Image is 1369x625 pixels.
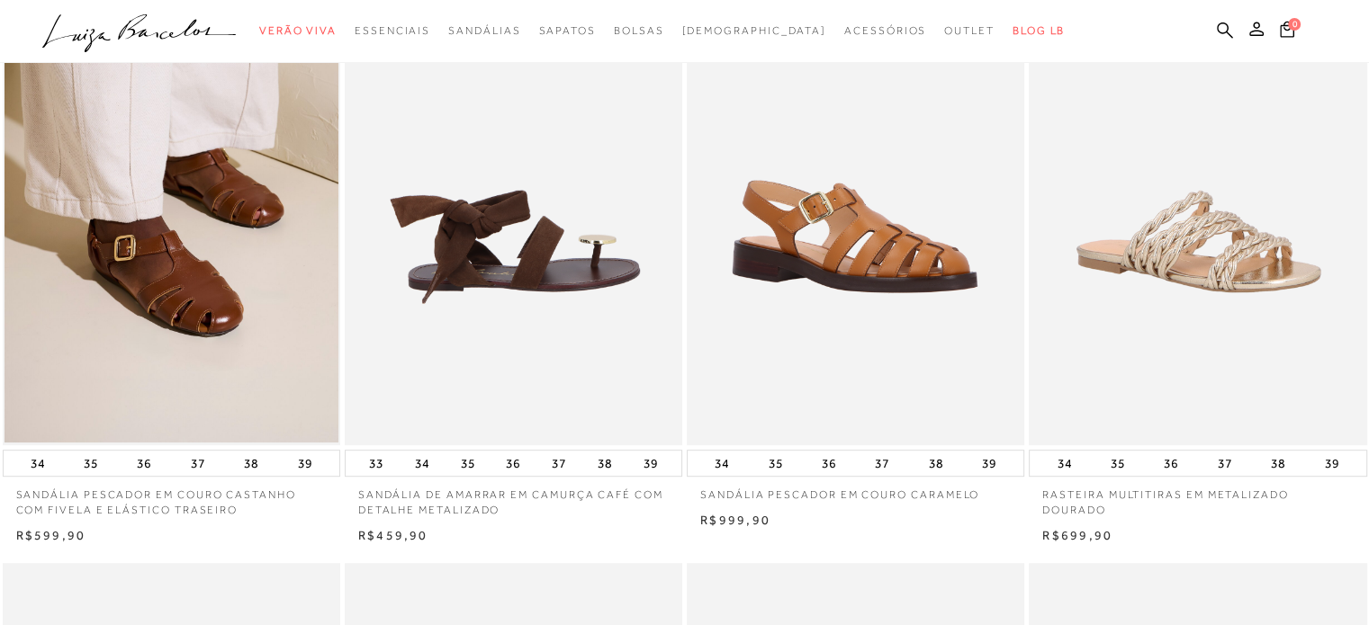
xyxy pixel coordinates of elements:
[869,451,895,476] button: 37
[1042,528,1112,542] span: R$699,90
[1013,14,1065,48] a: BLOG LB
[687,477,1024,503] a: SANDÁLIA PESCADOR EM COURO CARAMELO
[355,24,430,37] span: Essenciais
[410,451,435,476] button: 34
[448,24,520,37] span: Sandálias
[681,24,826,37] span: [DEMOGRAPHIC_DATA]
[259,24,337,37] span: Verão Viva
[16,528,86,542] span: R$599,90
[25,451,50,476] button: 34
[259,14,337,48] a: categoryNavScreenReaderText
[977,451,1002,476] button: 39
[1319,451,1344,476] button: 39
[614,14,664,48] a: categoryNavScreenReaderText
[1105,451,1130,476] button: 35
[293,451,318,476] button: 39
[78,451,104,476] button: 35
[844,14,926,48] a: categoryNavScreenReaderText
[614,24,664,37] span: Bolsas
[364,451,389,476] button: 33
[681,14,826,48] a: noSubCategoriesText
[1288,18,1301,31] span: 0
[844,24,926,37] span: Acessórios
[538,24,595,37] span: Sapatos
[546,451,572,476] button: 37
[1051,451,1076,476] button: 34
[355,14,430,48] a: categoryNavScreenReaderText
[1265,451,1291,476] button: 38
[1029,477,1366,518] a: RASTEIRA MULTITIRAS EM METALIZADO DOURADO
[500,451,526,476] button: 36
[638,451,663,476] button: 39
[358,528,428,542] span: R$459,90
[592,451,617,476] button: 38
[923,451,949,476] button: 38
[944,14,995,48] a: categoryNavScreenReaderText
[448,14,520,48] a: categoryNavScreenReaderText
[239,451,264,476] button: 38
[1158,451,1184,476] button: 36
[131,451,157,476] button: 36
[709,451,734,476] button: 34
[763,451,788,476] button: 35
[1212,451,1238,476] button: 37
[1013,24,1065,37] span: BLOG LB
[538,14,595,48] a: categoryNavScreenReaderText
[816,451,842,476] button: 36
[455,451,480,476] button: 35
[3,477,340,518] a: SANDÁLIA PESCADOR EM COURO CASTANHO COM FIVELA E ELÁSTICO TRASEIRO
[944,24,995,37] span: Outlet
[1274,20,1300,44] button: 0
[345,477,682,518] a: SANDÁLIA DE AMARRAR EM CAMURÇA CAFÉ COM DETALHE METALIZADO
[700,513,770,527] span: R$999,90
[185,451,211,476] button: 37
